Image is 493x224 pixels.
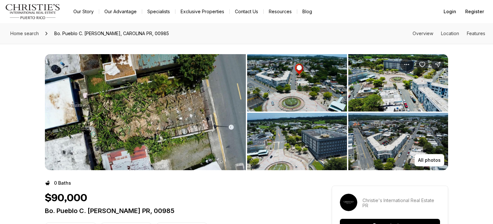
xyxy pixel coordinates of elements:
a: Specialists [142,7,175,16]
li: 2 of 4 [247,54,448,170]
button: View image gallery [247,113,347,170]
a: Our Story [68,7,99,16]
nav: Page section menu [413,31,485,36]
p: Christie's International Real Estate PR [362,198,440,208]
button: Contact Us [230,7,263,16]
a: Home search [8,28,41,39]
button: View image gallery [348,54,448,112]
p: Bo. Pueblo C. [PERSON_NAME] PR, 00985 [45,207,309,215]
a: Exclusive Properties [175,7,229,16]
button: Save Property: Bo. Pueblo C. PEDRO ARZUAGA [416,58,429,71]
li: 1 of 4 [45,54,246,170]
a: Skip to: Overview [413,31,433,36]
span: Bo. Pueblo C. [PERSON_NAME], CAROLINA PR, 00985 [52,28,172,39]
h1: $90,000 [45,192,87,204]
button: Register [461,5,488,18]
p: All photos [418,158,441,163]
button: Login [440,5,460,18]
a: Blog [297,7,317,16]
p: 0 Baths [54,180,71,186]
button: View image gallery [247,54,347,112]
div: Listing Photos [45,54,448,170]
button: Share Property: Bo. Pueblo C. PEDRO ARZUAGA [431,58,444,71]
button: View image gallery [45,54,246,170]
button: All photos [414,154,444,166]
span: Login [444,9,456,14]
a: Skip to: Location [441,31,459,36]
a: Skip to: Features [467,31,485,36]
a: Resources [264,7,297,16]
button: View image gallery [348,113,448,170]
img: logo [5,4,60,19]
button: Property options [400,58,413,71]
span: Home search [10,31,39,36]
a: Our Advantage [99,7,142,16]
span: Register [465,9,484,14]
